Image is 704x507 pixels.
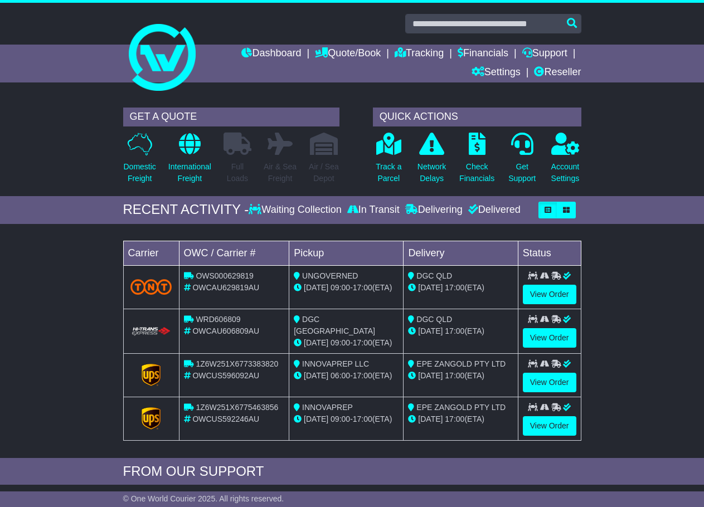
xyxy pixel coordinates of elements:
[465,204,521,216] div: Delivered
[241,45,301,64] a: Dashboard
[416,403,506,412] span: EPE ZANGOLD PTY LTD
[508,132,536,191] a: GetSupport
[294,315,375,335] span: DGC [GEOGRAPHIC_DATA]
[123,132,157,191] a: DomesticFreight
[168,132,212,191] a: InternationalFreight
[302,359,369,368] span: INNOVAPREP LLC
[331,283,350,292] span: 09:00
[294,370,399,382] div: - (ETA)
[331,338,350,347] span: 09:00
[264,161,297,184] p: Air & Sea Freight
[551,161,580,184] p: Account Settings
[123,464,581,480] div: FROM OUR SUPPORT
[445,415,464,423] span: 17:00
[294,282,399,294] div: - (ETA)
[472,64,521,82] a: Settings
[375,132,402,191] a: Track aParcel
[196,315,240,324] span: WRD606809
[459,161,494,184] p: Check Financials
[416,359,506,368] span: EPE ZANGOLD PTY LTD
[402,204,465,216] div: Delivering
[522,45,567,64] a: Support
[196,271,254,280] span: OWS000629819
[302,403,353,412] span: INNOVAPREP
[417,132,446,191] a: NetworkDelays
[192,415,259,423] span: OWCUS592246AU
[196,403,278,412] span: 1Z6W251X6775463856
[289,241,404,265] td: Pickup
[418,283,443,292] span: [DATE]
[353,415,372,423] span: 17:00
[353,283,372,292] span: 17:00
[373,108,581,126] div: QUICK ACTIONS
[168,161,211,184] p: International Freight
[304,338,328,347] span: [DATE]
[417,161,446,184] p: Network Delays
[196,359,278,368] span: 1Z6W251X6773383820
[123,108,339,126] div: GET A QUOTE
[179,241,289,265] td: OWC / Carrier #
[416,315,452,324] span: DGC QLD
[142,407,161,430] img: GetCarrierServiceLogo
[445,371,464,380] span: 17:00
[331,415,350,423] span: 09:00
[518,241,581,265] td: Status
[304,371,328,380] span: [DATE]
[124,161,156,184] p: Domestic Freight
[523,416,576,436] a: View Order
[508,161,536,184] p: Get Support
[459,132,495,191] a: CheckFinancials
[331,371,350,380] span: 06:00
[418,326,443,335] span: [DATE]
[192,371,259,380] span: OWCUS596092AU
[353,371,372,380] span: 17:00
[376,161,401,184] p: Track a Parcel
[123,494,284,503] span: © One World Courier 2025. All rights reserved.
[395,45,444,64] a: Tracking
[408,413,513,425] div: (ETA)
[408,370,513,382] div: (ETA)
[130,326,172,337] img: HiTrans.png
[123,241,179,265] td: Carrier
[123,202,249,218] div: RECENT ACTIVITY -
[418,415,443,423] span: [DATE]
[224,161,251,184] p: Full Loads
[142,364,161,386] img: GetCarrierServiceLogo
[445,283,464,292] span: 17:00
[445,326,464,335] span: 17:00
[408,282,513,294] div: (ETA)
[309,161,339,184] p: Air / Sea Depot
[408,325,513,337] div: (ETA)
[551,132,580,191] a: AccountSettings
[192,283,259,292] span: OWCAU629819AU
[249,204,344,216] div: Waiting Collection
[418,371,443,380] span: [DATE]
[302,271,358,280] span: UNGOVERNED
[523,328,576,348] a: View Order
[304,415,328,423] span: [DATE]
[192,326,259,335] span: OWCAU606809AU
[534,64,581,82] a: Reseller
[294,337,399,349] div: - (ETA)
[353,338,372,347] span: 17:00
[315,45,381,64] a: Quote/Book
[404,241,518,265] td: Delivery
[344,204,402,216] div: In Transit
[416,271,452,280] span: DGC QLD
[130,279,172,294] img: TNT_Domestic.png
[523,373,576,392] a: View Order
[523,285,576,304] a: View Order
[304,283,328,292] span: [DATE]
[294,413,399,425] div: - (ETA)
[458,45,508,64] a: Financials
